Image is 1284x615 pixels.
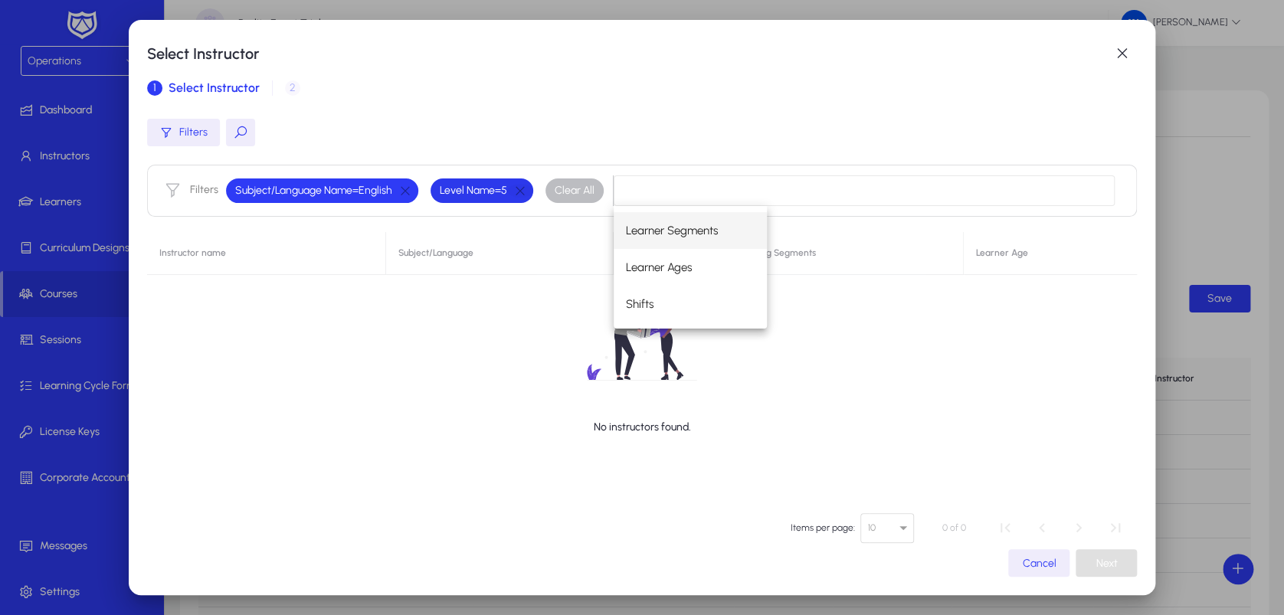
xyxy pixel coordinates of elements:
[626,258,692,276] span: Learner Ages
[555,183,595,198] span: Clear All
[147,41,1107,66] h1: Select Instructor
[626,221,718,240] span: Learner Segments
[169,82,260,94] span: Select Instructor
[179,123,208,142] span: Filters
[942,520,965,535] div: 0 of 0
[147,119,220,146] button: Filters
[190,184,218,197] label: Filters
[593,418,690,437] p: No instructors found.
[790,520,854,535] div: Items per page:
[440,183,507,198] span: Level Name = 5
[626,295,653,313] span: Shifts
[1008,549,1069,577] button: Cancel
[1022,557,1056,570] span: Cancel
[147,80,162,96] span: 1
[235,183,392,198] span: Subject/Language Name = English
[781,506,1137,549] mat-paginator: Select page
[540,272,744,405] img: no-data.svg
